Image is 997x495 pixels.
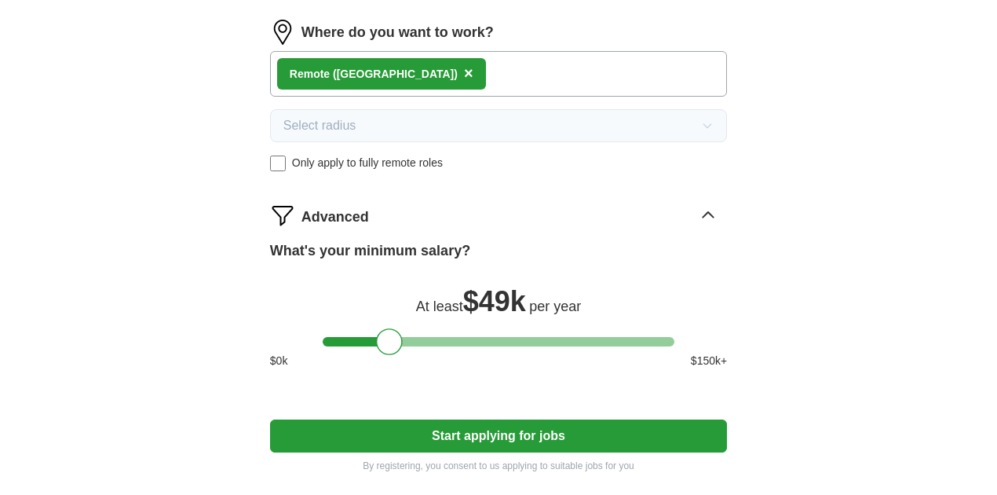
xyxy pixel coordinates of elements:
[270,203,295,228] img: filter
[270,156,286,171] input: Only apply to fully remote roles
[270,459,727,473] p: By registering, you consent to us applying to suitable jobs for you
[301,22,494,43] label: Where do you want to work?
[270,109,727,142] button: Select radius
[270,353,288,369] span: $ 0 k
[270,240,470,262] label: What's your minimum salary?
[290,66,458,82] div: Remote ([GEOGRAPHIC_DATA])
[464,64,473,82] span: ×
[463,285,526,317] span: $ 49k
[529,299,581,314] span: per year
[301,207,369,228] span: Advanced
[464,62,473,86] button: ×
[416,299,463,314] span: At least
[283,116,356,135] span: Select radius
[270,420,727,453] button: Start applying for jobs
[292,155,443,171] span: Only apply to fully remote roles
[691,353,727,369] span: $ 150 k+
[270,20,295,45] img: location.png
